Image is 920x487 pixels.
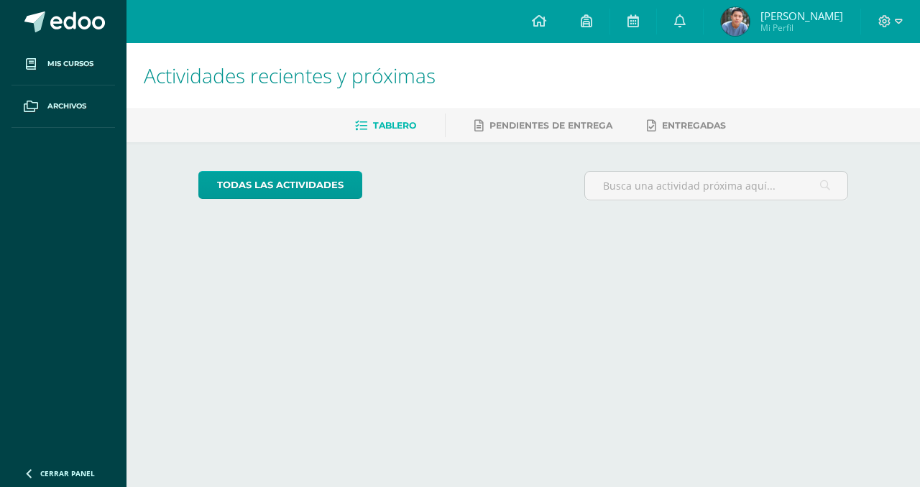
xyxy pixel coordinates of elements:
a: Pendientes de entrega [474,114,612,137]
span: Tablero [373,120,416,131]
span: Pendientes de entrega [489,120,612,131]
span: [PERSON_NAME] [760,9,843,23]
a: Tablero [355,114,416,137]
span: Cerrar panel [40,468,95,478]
span: Entregadas [662,120,726,131]
a: todas las Actividades [198,171,362,199]
span: Mi Perfil [760,22,843,34]
input: Busca una actividad próxima aquí... [585,172,848,200]
span: Actividades recientes y próximas [144,62,436,89]
img: 2123a95bfc17dca0ea2b34e722d31474.png [721,7,750,36]
a: Mis cursos [11,43,115,85]
a: Entregadas [647,114,726,137]
span: Archivos [47,101,86,112]
span: Mis cursos [47,58,93,70]
a: Archivos [11,85,115,128]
